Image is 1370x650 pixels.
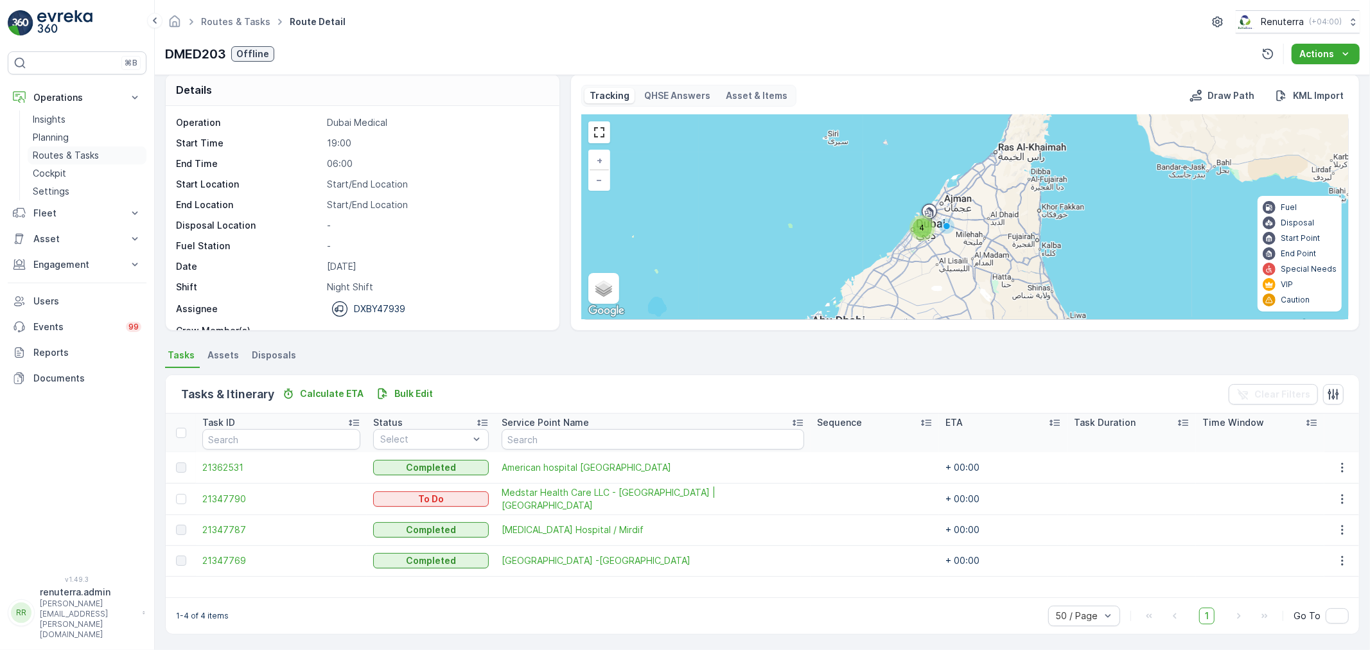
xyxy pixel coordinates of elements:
[327,260,546,273] p: [DATE]
[502,554,804,567] span: [GEOGRAPHIC_DATA] -[GEOGRAPHIC_DATA]
[373,491,489,507] button: To Do
[590,89,629,102] p: Tracking
[231,46,274,62] button: Offline
[33,207,121,220] p: Fleet
[373,522,489,538] button: Completed
[1293,89,1344,102] p: KML Import
[176,240,322,252] p: Fuel Station
[128,322,139,332] p: 99
[33,91,121,104] p: Operations
[176,494,186,504] div: Toggle Row Selected
[28,182,146,200] a: Settings
[726,89,788,102] p: Asset & Items
[176,219,322,232] p: Disposal Location
[590,151,609,170] a: Zoom In
[8,252,146,277] button: Engagement
[33,113,66,126] p: Insights
[8,575,146,583] span: v 1.49.3
[28,164,146,182] a: Cockpit
[1281,249,1316,259] p: End Point
[11,602,31,623] div: RR
[168,349,195,362] span: Tasks
[1299,48,1334,60] p: Actions
[327,116,546,129] p: Dubai Medical
[33,167,66,180] p: Cockpit
[168,19,182,30] a: Homepage
[590,123,609,142] a: View Fullscreen
[327,240,546,252] p: -
[8,340,146,365] a: Reports
[176,324,322,337] p: Crew Member(s)
[373,553,489,568] button: Completed
[202,461,360,474] a: 21362531
[176,462,186,473] div: Toggle Row Selected
[176,525,186,535] div: Toggle Row Selected
[252,349,296,362] span: Disposals
[1199,608,1215,624] span: 1
[176,137,322,150] p: Start Time
[33,321,118,333] p: Events
[176,198,322,211] p: End Location
[373,460,489,475] button: Completed
[287,15,348,28] span: Route Detail
[327,198,546,211] p: Start/End Location
[1229,384,1318,405] button: Clear Filters
[8,226,146,252] button: Asset
[1281,295,1310,305] p: Caution
[1074,416,1136,429] p: Task Duration
[327,324,546,337] p: -
[176,281,322,294] p: Shift
[939,545,1067,576] td: + 00:00
[176,303,218,315] p: Assignee
[585,303,628,319] img: Google
[37,10,92,36] img: logo_light-DOdMpM7g.png
[502,461,804,474] a: American hospital Nad al Sheba
[939,514,1067,545] td: + 00:00
[1309,17,1342,27] p: ( +04:00 )
[40,586,136,599] p: renuterra.admin
[40,599,136,640] p: [PERSON_NAME][EMAIL_ADDRESS][PERSON_NAME][DOMAIN_NAME]
[327,157,546,170] p: 06:00
[176,82,212,98] p: Details
[33,346,141,359] p: Reports
[201,16,270,27] a: Routes & Tasks
[28,110,146,128] a: Insights
[327,137,546,150] p: 19:00
[945,416,963,429] p: ETA
[28,128,146,146] a: Planning
[125,58,137,68] p: ⌘B
[406,523,456,536] p: Completed
[176,556,186,566] div: Toggle Row Selected
[1281,218,1314,228] p: Disposal
[597,155,602,166] span: +
[236,48,269,60] p: Offline
[502,554,804,567] a: American Hospital -Oud Mehta
[176,260,322,273] p: Date
[502,486,804,512] a: Medstar Health Care LLC - Gulf Towers | Oud Mehta
[1281,202,1297,213] p: Fuel
[502,461,804,474] span: American hospital [GEOGRAPHIC_DATA]
[202,554,360,567] a: 21347769
[1294,610,1321,622] span: Go To
[817,416,862,429] p: Sequence
[33,131,69,144] p: Planning
[176,178,322,191] p: Start Location
[596,174,602,185] span: −
[176,116,322,129] p: Operation
[1281,279,1293,290] p: VIP
[207,349,239,362] span: Assets
[371,386,438,401] button: Bulk Edit
[327,178,546,191] p: Start/End Location
[502,416,589,429] p: Service Point Name
[181,385,274,403] p: Tasks & Itinerary
[300,387,364,400] p: Calculate ETA
[327,281,546,294] p: Night Shift
[406,461,456,474] p: Completed
[327,219,546,232] p: -
[590,170,609,189] a: Zoom Out
[1281,264,1337,274] p: Special Needs
[8,586,146,640] button: RRrenuterra.admin[PERSON_NAME][EMAIL_ADDRESS][PERSON_NAME][DOMAIN_NAME]
[8,314,146,340] a: Events99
